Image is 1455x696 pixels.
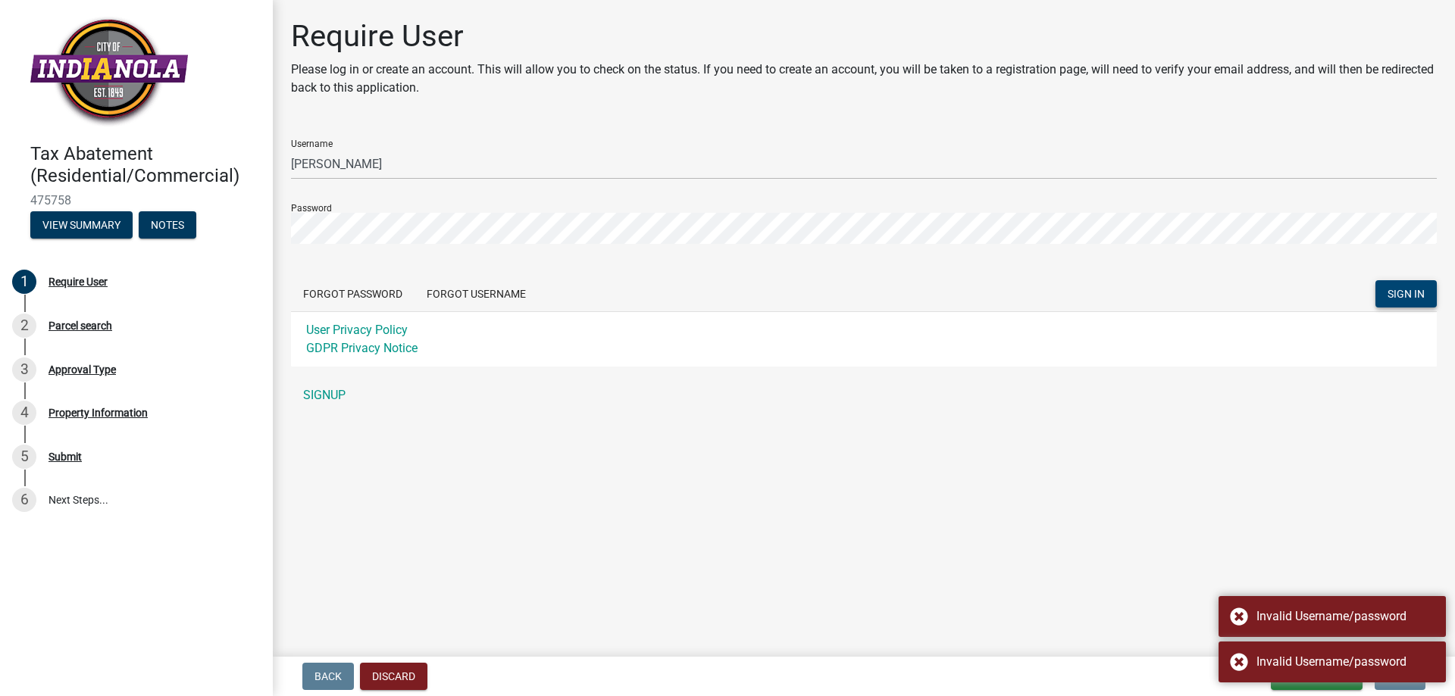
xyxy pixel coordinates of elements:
[30,143,261,187] h4: Tax Abatement (Residential/Commercial)
[1388,288,1425,300] span: SIGN IN
[291,61,1437,97] p: Please log in or create an account. This will allow you to check on the status. If you need to cr...
[12,488,36,512] div: 6
[12,314,36,338] div: 2
[291,380,1437,410] a: SIGNUP
[30,193,242,208] span: 475758
[1256,607,1435,626] div: Invalid Username/password
[1375,280,1437,307] button: SIGN IN
[12,357,36,382] div: 3
[48,364,116,375] div: Approval Type
[12,401,36,425] div: 4
[306,341,418,355] a: GDPR Privacy Notice
[30,220,133,232] wm-modal-confirm: Summary
[1256,653,1435,671] div: Invalid Username/password
[291,280,415,307] button: Forgot Password
[30,211,133,239] button: View Summary
[48,276,108,287] div: Require User
[291,18,1437,55] h1: Require User
[314,670,342,682] span: Back
[302,663,354,690] button: Back
[139,220,196,232] wm-modal-confirm: Notes
[30,16,188,127] img: City of Indianola, Iowa
[139,211,196,239] button: Notes
[48,451,82,462] div: Submit
[48,407,148,418] div: Property Information
[48,320,112,331] div: Parcel search
[12,445,36,469] div: 5
[12,270,36,294] div: 1
[415,280,538,307] button: Forgot Username
[360,663,427,690] button: Discard
[306,323,408,337] a: User Privacy Policy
